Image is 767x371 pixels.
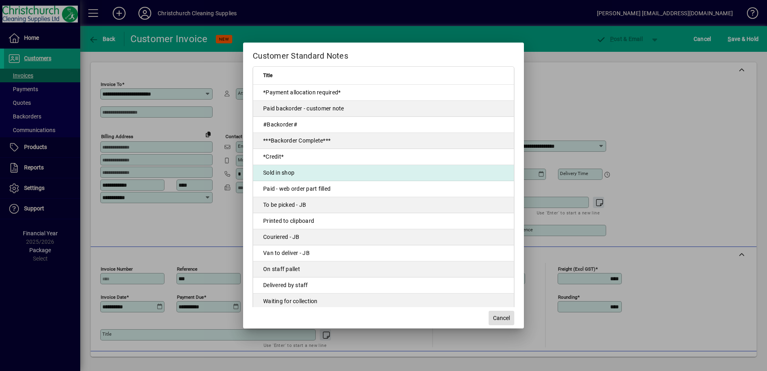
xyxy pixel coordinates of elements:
[243,43,524,66] h2: Customer Standard Notes
[493,314,510,322] span: Cancel
[253,261,514,277] td: On staff pallet
[253,165,514,181] td: Sold in shop
[263,71,272,80] span: Title
[253,229,514,245] td: Couriered - JB
[253,117,514,133] td: #Backorder#
[253,294,514,310] td: Waiting for collection
[253,213,514,229] td: Printed to clipboard
[253,181,514,197] td: Paid - web order part filled
[253,101,514,117] td: Paid backorder - customer note
[253,277,514,294] td: Delivered by staff
[253,245,514,261] td: Van to deliver - JB
[489,311,514,325] button: Cancel
[253,85,514,101] td: *Payment allocation required*
[253,197,514,213] td: To be picked - JB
